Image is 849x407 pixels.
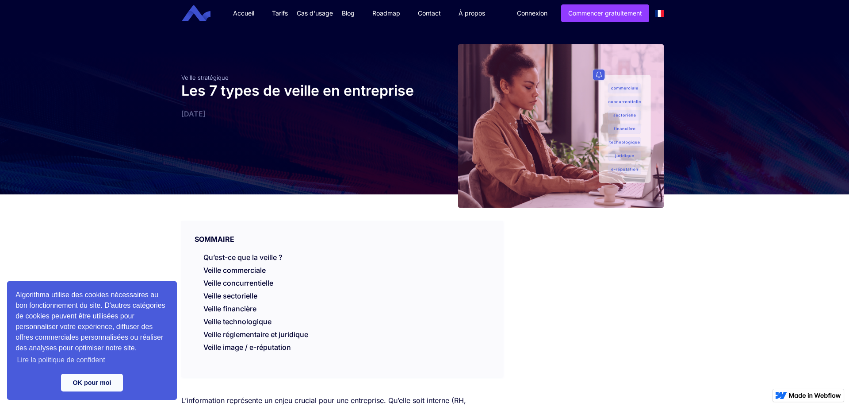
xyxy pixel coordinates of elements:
div: cookieconsent [7,281,177,400]
a: Connexion [510,5,554,22]
a: Veille réglementaire et juridique [203,330,308,343]
h1: Les 7 types de veille en entreprise [181,81,420,101]
a: Veille concurrentielle [203,279,273,287]
div: SOMMAIRE [181,221,503,244]
a: dismiss cookie message [61,374,123,391]
a: Veille sectorielle [203,291,257,300]
a: Veille image / e-réputation [203,343,291,356]
a: Veille financière [203,304,256,318]
a: home [188,5,217,22]
div: Veille stratégique [181,74,420,81]
img: Made in Webflow [789,393,841,398]
a: Commencer gratuitement [561,4,649,22]
a: learn more about cookies [15,353,107,367]
div: Cas d'usage [297,9,333,18]
div: [DATE] [181,109,420,118]
a: Veille technologique [203,317,272,330]
a: Qu’est-ce que la veille ? [203,253,282,262]
a: Veille commerciale [203,266,266,275]
span: Algorithma utilise des cookies nécessaires au bon fonctionnement du site. D'autres catégories de ... [15,290,168,367]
